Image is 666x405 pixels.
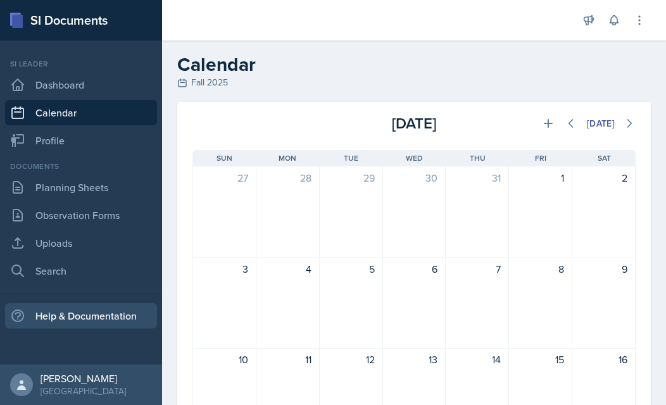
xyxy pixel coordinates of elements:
[217,153,232,164] span: Sun
[264,352,311,367] div: 11
[391,352,438,367] div: 13
[5,72,157,97] a: Dashboard
[201,170,248,185] div: 27
[41,385,126,397] div: [GEOGRAPHIC_DATA]
[453,352,501,367] div: 14
[41,372,126,385] div: [PERSON_NAME]
[201,261,248,277] div: 3
[279,153,296,164] span: Mon
[535,153,546,164] span: Fri
[579,113,623,134] button: [DATE]
[5,230,157,256] a: Uploads
[5,303,157,328] div: Help & Documentation
[201,352,248,367] div: 10
[177,53,651,76] h2: Calendar
[517,352,564,367] div: 15
[5,161,157,172] div: Documents
[580,261,627,277] div: 9
[517,261,564,277] div: 8
[327,170,375,185] div: 29
[406,153,423,164] span: Wed
[340,112,487,135] div: [DATE]
[391,261,438,277] div: 6
[391,170,438,185] div: 30
[264,261,311,277] div: 4
[580,170,627,185] div: 2
[5,128,157,153] a: Profile
[453,170,501,185] div: 31
[598,153,611,164] span: Sat
[470,153,486,164] span: Thu
[5,58,157,70] div: Si leader
[580,352,627,367] div: 16
[5,258,157,283] a: Search
[177,76,651,89] div: Fall 2025
[453,261,501,277] div: 7
[327,261,375,277] div: 5
[517,170,564,185] div: 1
[5,175,157,200] a: Planning Sheets
[5,100,157,125] a: Calendar
[587,118,615,128] div: [DATE]
[344,153,358,164] span: Tue
[264,170,311,185] div: 28
[327,352,375,367] div: 12
[5,202,157,228] a: Observation Forms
